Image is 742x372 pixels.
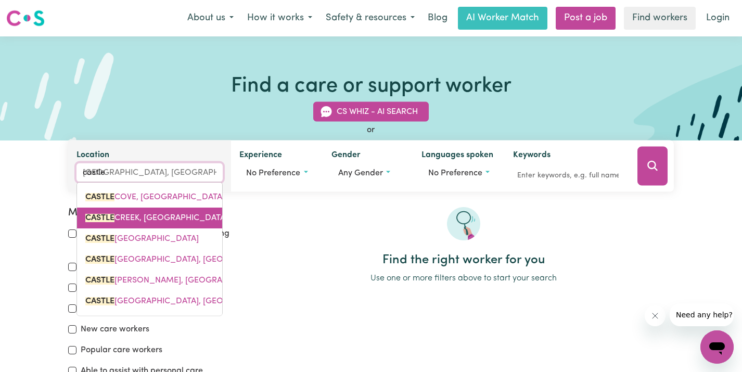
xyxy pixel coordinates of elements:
button: How it works [240,7,319,29]
label: Experience [239,149,282,163]
a: Post a job [556,7,616,30]
span: [GEOGRAPHIC_DATA], [GEOGRAPHIC_DATA], 3585 [85,255,310,264]
label: Location [76,149,109,163]
span: COVE, [GEOGRAPHIC_DATA], 2069 [85,193,248,201]
mark: CASTLE [85,276,114,285]
a: CASTLE CREEK, Queensland, 4715 [77,208,222,228]
button: Worker language preferences [421,163,496,183]
mark: CASTLE [85,255,114,264]
img: Careseekers logo [6,9,45,28]
button: Worker gender preference [331,163,405,183]
a: AI Worker Match [458,7,547,30]
iframe: Message from company [670,303,734,326]
a: Login [700,7,736,30]
a: CASTLE DONNINGTON, Victoria, 3585 [77,249,222,270]
span: [GEOGRAPHIC_DATA], [GEOGRAPHIC_DATA], 7116 [85,297,305,305]
p: Use one or more filters above to start your search [253,272,674,285]
div: or [68,124,674,136]
iframe: Close message [645,305,666,326]
a: CASTLE DOYLE, New South Wales, 2350 [77,270,222,291]
input: Enter a suburb [76,163,223,182]
a: CASTLE CREEK, Victoria, 3691 [77,228,222,249]
label: Gender [331,149,361,163]
span: No preference [246,169,300,177]
label: Languages spoken [421,149,493,163]
mark: CASTLE [85,214,114,222]
input: Enter keywords, e.g. full name, interests [513,168,623,184]
label: Popular care workers [81,344,162,356]
div: menu-options [76,182,223,316]
h2: More filters: [68,207,241,219]
a: Careseekers logo [6,6,45,30]
button: Worker experience options [239,163,314,183]
button: Search [637,147,668,186]
span: CREEK, [GEOGRAPHIC_DATA], 4715 [85,214,248,222]
button: CS Whiz - AI Search [313,102,429,122]
h2: Find the right worker for you [253,253,674,268]
h1: Find a care or support worker [231,74,511,99]
span: No preference [428,169,482,177]
a: Blog [421,7,454,30]
a: CASTLE COVE, New South Wales, 2069 [77,187,222,208]
a: Find workers [624,7,696,30]
span: [PERSON_NAME], [GEOGRAPHIC_DATA], 2350 [85,276,292,285]
mark: CASTLE [85,297,114,305]
button: Safety & resources [319,7,421,29]
iframe: Button to launch messaging window [700,330,734,364]
span: [GEOGRAPHIC_DATA] [85,235,199,243]
button: About us [181,7,240,29]
mark: CASTLE [85,235,114,243]
span: Any gender [338,169,383,177]
label: Keywords [513,149,551,163]
label: New care workers [81,323,149,336]
mark: CASTLE [85,193,114,201]
a: CASTLE FORBES BAY, Tasmania, 7116 [77,291,222,312]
